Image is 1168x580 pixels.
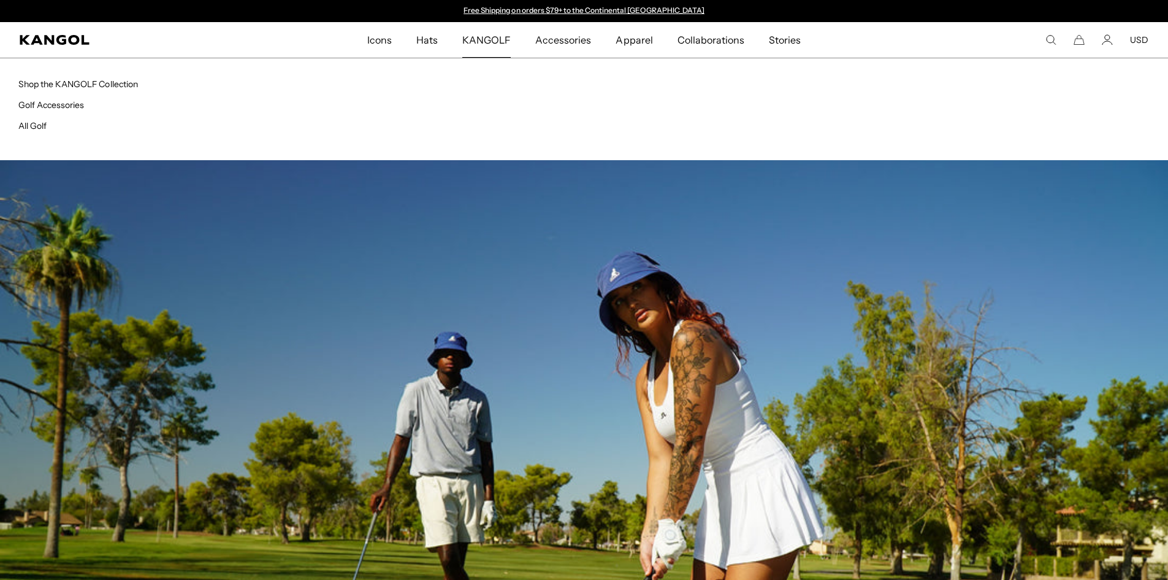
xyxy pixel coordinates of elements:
a: Collaborations [665,22,757,58]
a: Hats [404,22,450,58]
a: KANGOLF [450,22,523,58]
summary: Search here [1045,34,1056,45]
span: Stories [769,22,801,58]
div: Announcement [458,6,711,16]
a: Shop the KANGOLF Collection [18,79,138,90]
a: Free Shipping on orders $79+ to the Continental [GEOGRAPHIC_DATA] [464,6,704,15]
span: KANGOLF [462,22,511,58]
a: Apparel [603,22,665,58]
button: Cart [1074,34,1085,45]
button: USD [1130,34,1148,45]
span: Accessories [535,22,591,58]
div: 1 of 2 [458,6,711,16]
span: Icons [367,22,392,58]
a: All Golf [18,120,47,131]
a: Stories [757,22,813,58]
a: Account [1102,34,1113,45]
a: Icons [355,22,404,58]
a: Kangol [20,35,243,45]
span: Apparel [616,22,652,58]
a: Accessories [523,22,603,58]
span: Collaborations [678,22,744,58]
a: Golf Accessories [18,99,84,110]
slideshow-component: Announcement bar [458,6,711,16]
span: Hats [416,22,438,58]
